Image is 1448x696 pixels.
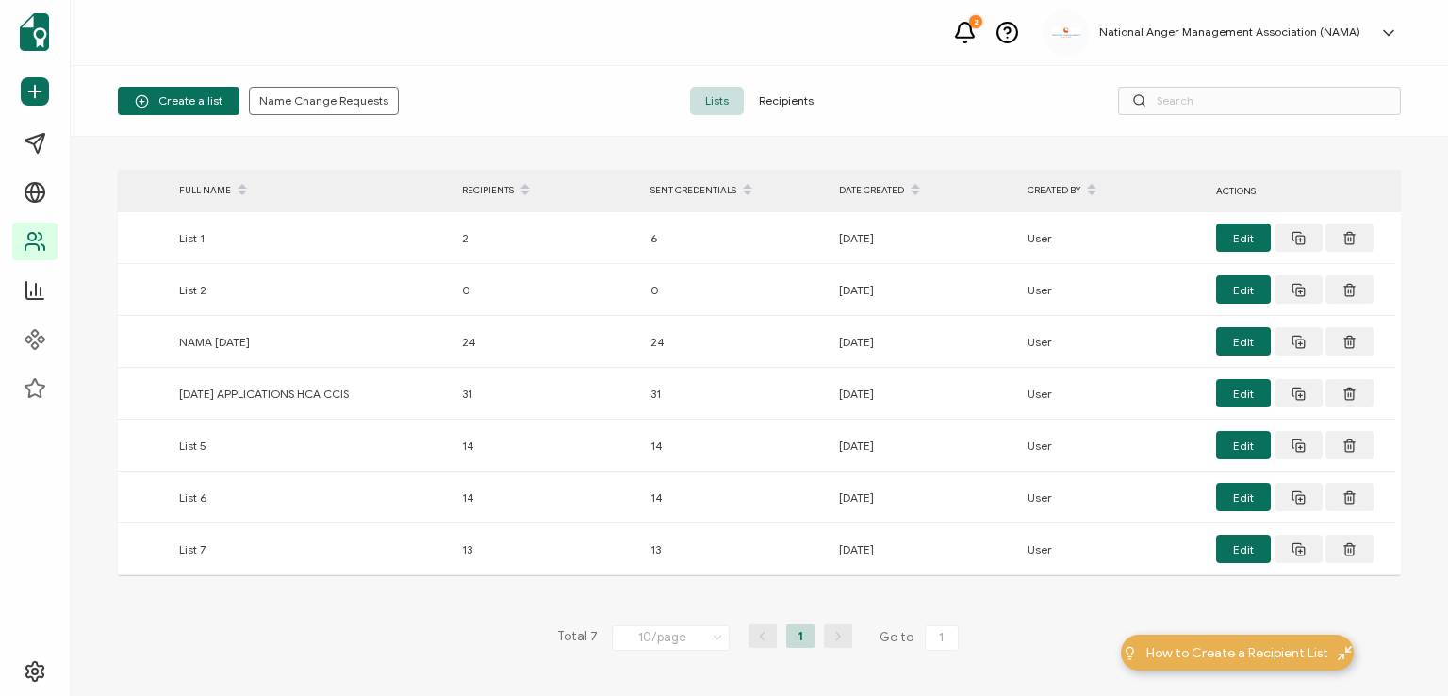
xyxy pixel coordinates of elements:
button: Name Change Requests [249,87,399,115]
div: 14 [641,487,830,508]
button: Edit [1216,483,1271,511]
span: How to Create a Recipient List [1146,643,1328,663]
input: Search [1118,87,1401,115]
div: [DATE] APPLICATIONS HCA CCIS [170,383,452,405]
div: List 5 [170,435,452,456]
div: [DATE] [830,279,1018,301]
div: User [1018,331,1207,353]
div: [DATE] [830,383,1018,405]
img: minimize-icon.svg [1338,646,1352,660]
div: 14 [452,435,641,456]
div: User [1018,435,1207,456]
button: Create a list [118,87,239,115]
div: 2 [452,227,641,249]
div: List 7 [170,539,452,560]
div: User [1018,539,1207,560]
input: Select [612,625,730,651]
div: [DATE] [830,487,1018,508]
div: List 2 [170,279,452,301]
span: Lists [690,87,744,115]
button: Edit [1216,379,1271,407]
div: ACTIONS [1207,180,1395,202]
div: User [1018,227,1207,249]
div: DATE CREATED [830,174,1018,207]
div: [DATE] [830,227,1018,249]
div: 14 [452,487,641,508]
img: sertifier-logomark-colored.svg [20,13,49,51]
button: Edit [1216,327,1271,356]
div: 24 [452,331,641,353]
span: Name Change Requests [259,95,388,107]
div: User [1018,487,1207,508]
div: User [1018,279,1207,301]
div: [DATE] [830,435,1018,456]
div: 13 [452,539,641,560]
div: 31 [641,383,830,405]
div: 6 [641,227,830,249]
h5: National Anger Management Association (NAMA) [1099,25,1360,39]
div: User [1018,383,1207,405]
div: RECIPIENTS [452,174,641,207]
div: List 1 [170,227,452,249]
div: List 6 [170,487,452,508]
div: 24 [641,331,830,353]
div: 31 [452,383,641,405]
button: Edit [1216,275,1271,304]
div: FULL NAME [170,174,452,207]
img: 3ca2817c-e862-47f7-b2ec-945eb25c4a6c.jpg [1052,27,1080,38]
div: 2 [969,15,982,28]
div: [DATE] [830,331,1018,353]
div: CREATED BY [1018,174,1207,207]
span: Create a list [135,94,222,108]
span: Total 7 [557,624,598,651]
div: SENT CREDENTIALS [641,174,830,207]
button: Edit [1216,431,1271,459]
button: Edit [1216,535,1271,563]
button: Edit [1216,224,1271,252]
div: 13 [641,539,830,560]
div: 0 [641,279,830,301]
div: [DATE] [830,539,1018,560]
div: 0 [452,279,641,301]
span: Recipients [744,87,829,115]
div: 14 [641,435,830,456]
li: 1 [786,624,814,648]
div: NAMA [DATE] [170,331,452,353]
span: Go to [880,624,963,651]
